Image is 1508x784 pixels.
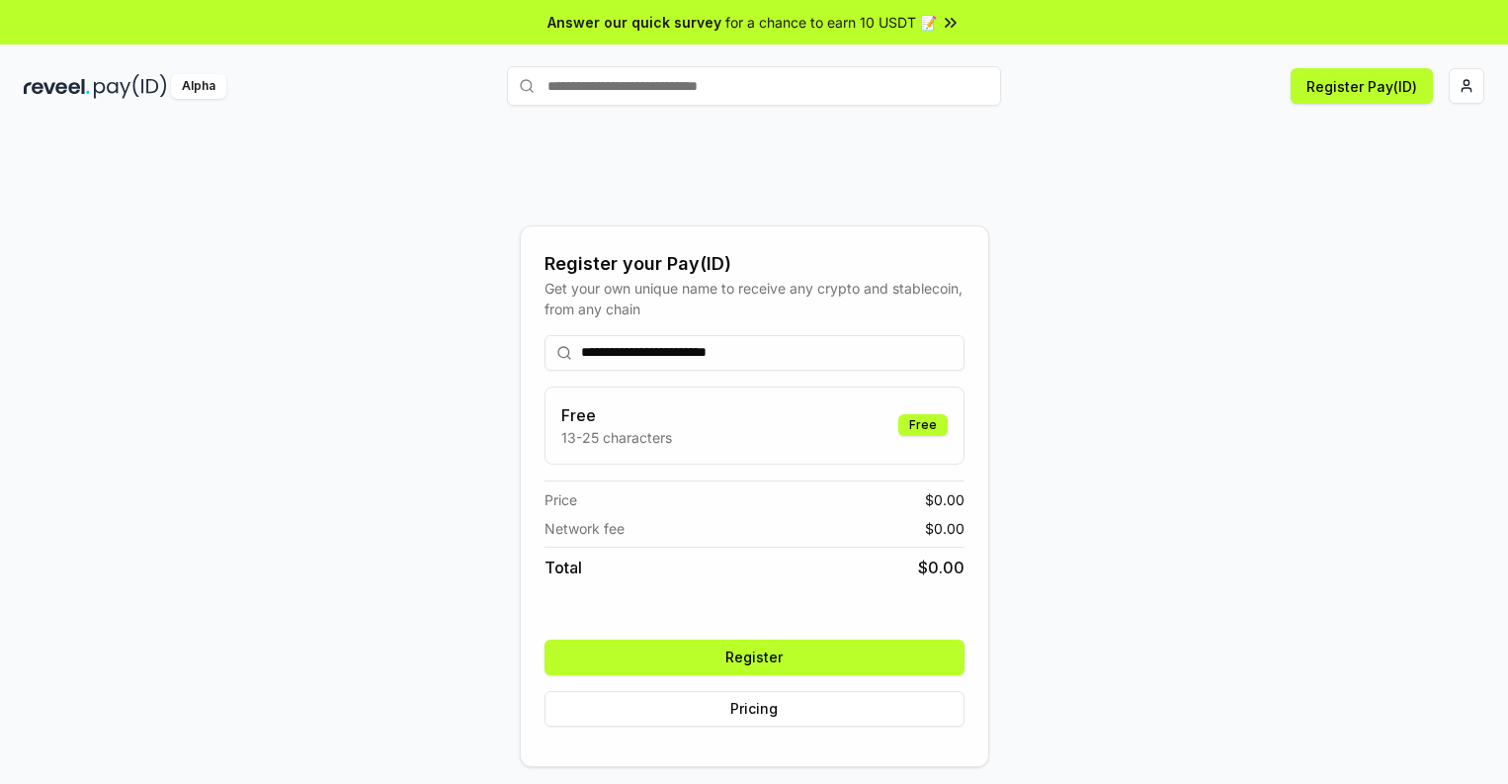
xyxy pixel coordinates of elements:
[545,278,964,319] div: Get your own unique name to receive any crypto and stablecoin, from any chain
[171,74,226,99] div: Alpha
[545,691,964,727] button: Pricing
[24,74,90,99] img: reveel_dark
[561,427,672,448] p: 13-25 characters
[545,556,582,579] span: Total
[925,518,964,539] span: $ 0.00
[1291,68,1433,104] button: Register Pay(ID)
[918,556,964,579] span: $ 0.00
[545,640,964,675] button: Register
[898,414,948,436] div: Free
[925,489,964,510] span: $ 0.00
[725,12,937,33] span: for a chance to earn 10 USDT 📝
[545,518,625,539] span: Network fee
[561,403,672,427] h3: Free
[94,74,167,99] img: pay_id
[547,12,721,33] span: Answer our quick survey
[545,489,577,510] span: Price
[545,250,964,278] div: Register your Pay(ID)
